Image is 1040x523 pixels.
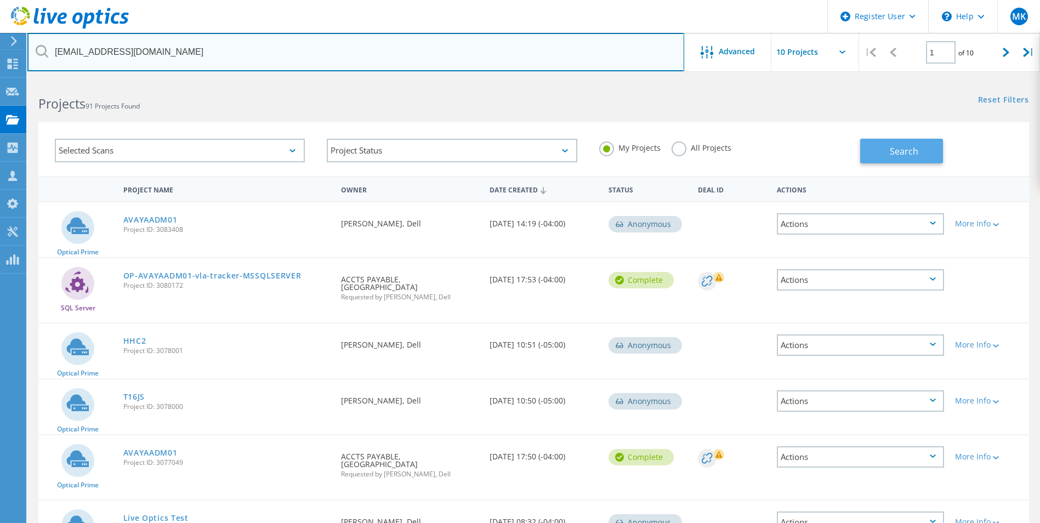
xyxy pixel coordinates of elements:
[57,426,99,433] span: Optical Prime
[484,435,603,471] div: [DATE] 17:50 (-04:00)
[123,403,331,410] span: Project ID: 3078000
[860,139,943,163] button: Search
[327,139,577,162] div: Project Status
[777,213,944,235] div: Actions
[672,141,731,152] label: All Projects
[609,272,674,288] div: Complete
[123,393,145,401] a: T16JS
[942,12,952,21] svg: \n
[11,23,129,31] a: Live Optics Dashboard
[777,446,944,468] div: Actions
[123,337,146,345] a: HHC2
[890,145,918,157] span: Search
[123,272,302,280] a: OP-AVAYAADM01-vla-tracker-MSSQLSERVER
[57,482,99,488] span: Optical Prime
[484,202,603,238] div: [DATE] 14:19 (-04:00)
[771,179,950,199] div: Actions
[692,179,772,199] div: Deal Id
[123,514,189,522] a: Live Optics Test
[955,453,1024,461] div: More Info
[955,397,1024,405] div: More Info
[123,216,178,224] a: AVAYAADM01
[859,33,882,72] div: |
[336,202,484,238] div: [PERSON_NAME], Dell
[336,323,484,360] div: [PERSON_NAME], Dell
[123,348,331,354] span: Project ID: 3078001
[609,216,682,232] div: Anonymous
[599,141,661,152] label: My Projects
[955,341,1024,349] div: More Info
[55,139,305,162] div: Selected Scans
[1012,12,1026,21] span: MK
[86,101,140,111] span: 91 Projects Found
[61,305,95,311] span: SQL Server
[484,323,603,360] div: [DATE] 10:51 (-05:00)
[123,226,331,233] span: Project ID: 3083408
[609,337,682,354] div: Anonymous
[777,269,944,291] div: Actions
[777,390,944,412] div: Actions
[123,282,331,289] span: Project ID: 3080172
[1018,33,1040,72] div: |
[123,459,331,466] span: Project ID: 3077049
[609,449,674,465] div: Complete
[118,179,336,199] div: Project Name
[484,258,603,294] div: [DATE] 17:53 (-04:00)
[341,294,479,300] span: Requested by [PERSON_NAME], Dell
[484,179,603,200] div: Date Created
[123,449,178,457] a: AVAYAADM01
[57,370,99,377] span: Optical Prime
[609,393,682,410] div: Anonymous
[958,48,974,58] span: of 10
[336,435,484,488] div: ACCTS PAYABLE, [GEOGRAPHIC_DATA]
[38,95,86,112] b: Projects
[955,220,1024,228] div: More Info
[336,179,484,199] div: Owner
[341,471,479,477] span: Requested by [PERSON_NAME], Dell
[978,96,1029,105] a: Reset Filters
[27,33,684,71] input: Search projects by name, owner, ID, company, etc
[57,249,99,255] span: Optical Prime
[336,258,484,311] div: ACCTS PAYABLE, [GEOGRAPHIC_DATA]
[603,179,692,199] div: Status
[719,48,755,55] span: Advanced
[336,379,484,416] div: [PERSON_NAME], Dell
[777,334,944,356] div: Actions
[484,379,603,416] div: [DATE] 10:50 (-05:00)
